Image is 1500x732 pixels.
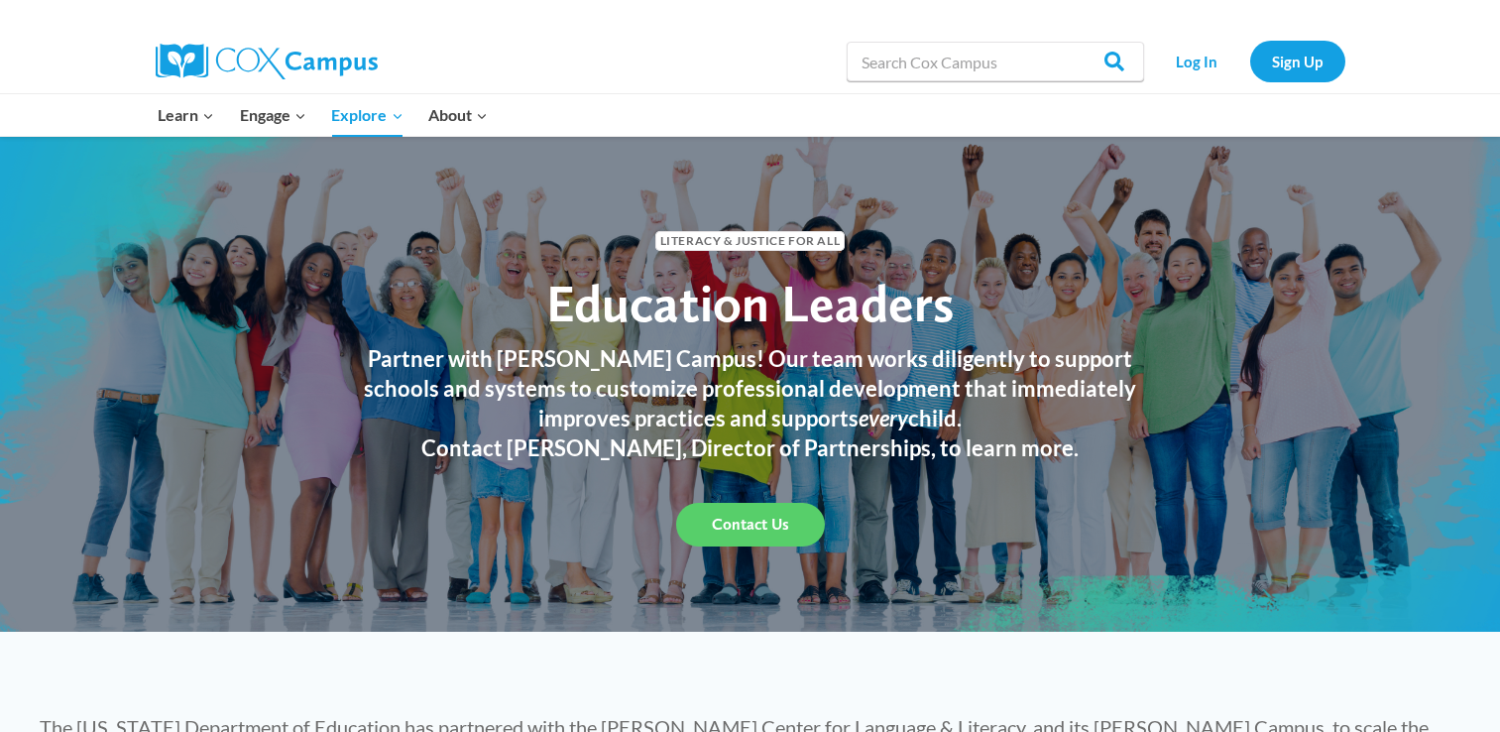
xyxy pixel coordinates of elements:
span: Engage [240,102,306,128]
span: About [428,102,488,128]
a: Contact Us [676,503,825,547]
span: Education Leaders [546,272,954,334]
h3: Partner with [PERSON_NAME] Campus! Our team works diligently to support schools and systems to cu... [344,344,1157,433]
a: Sign Up [1250,41,1345,81]
a: Log In [1154,41,1240,81]
span: Contact Us [712,515,789,534]
em: every [859,405,908,431]
h3: Contact [PERSON_NAME], Director of Partnerships, to learn more. [344,433,1157,463]
nav: Primary Navigation [146,94,501,136]
span: Learn [158,102,214,128]
img: Cox Campus [156,44,378,79]
span: Explore [331,102,403,128]
input: Search Cox Campus [847,42,1144,81]
span: Literacy & Justice for All [655,231,845,250]
nav: Secondary Navigation [1154,41,1345,81]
